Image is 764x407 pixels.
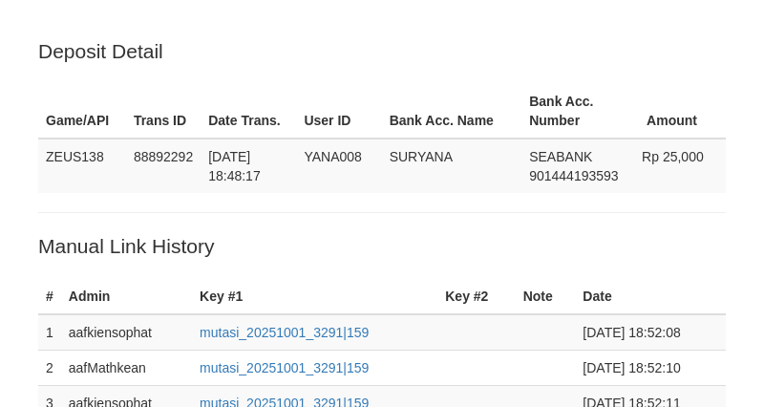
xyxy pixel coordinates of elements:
[38,279,61,314] th: #
[529,149,592,164] span: SEABANK
[575,351,726,386] td: [DATE] 18:52:10
[529,168,618,183] span: Copy 901444193593 to clipboard
[200,360,369,375] a: mutasi_20251001_3291|159
[575,314,726,351] td: [DATE] 18:52:08
[61,279,192,314] th: Admin
[38,351,61,386] td: 2
[437,279,515,314] th: Key #2
[61,351,192,386] td: aafMathkean
[201,84,296,139] th: Date Trans.
[296,84,381,139] th: User ID
[38,139,126,193] td: ZEUS138
[575,279,726,314] th: Date
[38,314,61,351] td: 1
[642,149,704,164] span: Rp 25,000
[634,84,726,139] th: Amount
[38,232,726,260] p: Manual Link History
[516,279,576,314] th: Note
[382,84,522,139] th: Bank Acc. Name
[126,139,201,193] td: 88892292
[390,149,453,164] span: SURYANA
[521,84,634,139] th: Bank Acc. Number
[38,37,726,65] p: Deposit Detail
[126,84,201,139] th: Trans ID
[304,149,361,164] span: YANA008
[61,314,192,351] td: aafkiensophat
[208,149,261,183] span: [DATE] 18:48:17
[192,279,437,314] th: Key #1
[38,84,126,139] th: Game/API
[200,325,369,340] a: mutasi_20251001_3291|159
